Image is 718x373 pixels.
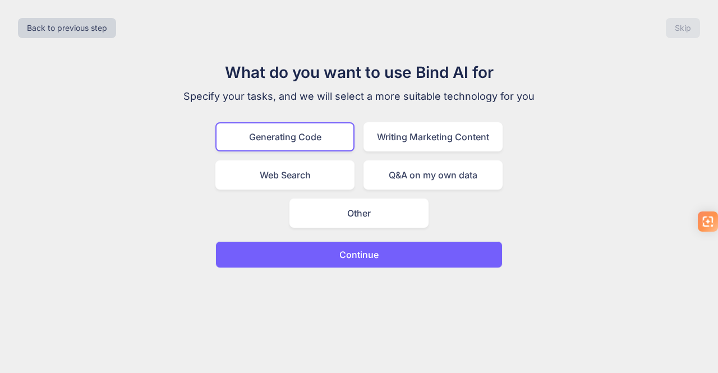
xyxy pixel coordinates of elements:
[215,241,503,268] button: Continue
[363,160,503,190] div: Q&A on my own data
[363,122,503,151] div: Writing Marketing Content
[171,61,547,84] h1: What do you want to use Bind AI for
[339,248,379,261] p: Continue
[666,18,700,38] button: Skip
[171,89,547,104] p: Specify your tasks, and we will select a more suitable technology for you
[215,122,355,151] div: Generating Code
[215,160,355,190] div: Web Search
[18,18,116,38] button: Back to previous step
[289,199,429,228] div: Other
